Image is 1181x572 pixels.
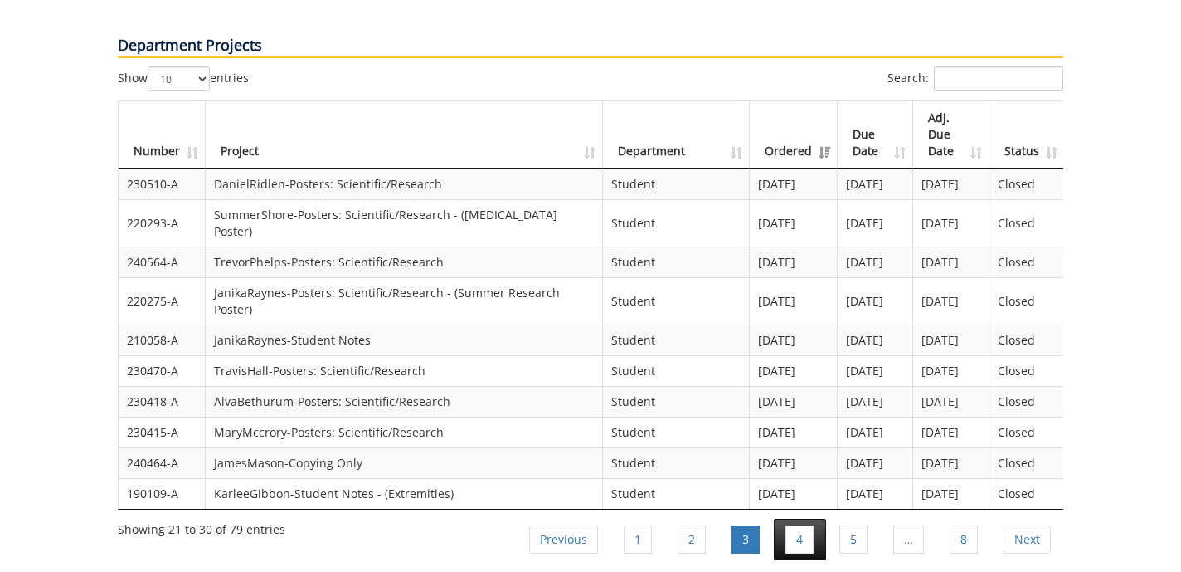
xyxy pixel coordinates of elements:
[603,386,750,417] td: Student
[148,66,210,91] select: Showentries
[750,199,838,247] td: [DATE]
[989,169,1064,199] td: Closed
[989,101,1064,169] th: Status: activate to sort column ascending
[913,417,989,447] td: [DATE]
[913,478,989,509] td: [DATE]
[838,386,914,417] td: [DATE]
[838,101,914,169] th: Due Date: activate to sort column ascending
[206,325,603,355] td: JanikaRaynes-Student Notes
[206,247,603,277] td: TrevorPhelps-Posters: Scientific/Research
[119,199,206,247] td: 220293-A
[603,355,750,386] td: Student
[750,247,838,277] td: [DATE]
[839,526,868,554] a: 5
[603,169,750,199] td: Student
[603,199,750,247] td: Student
[603,325,750,355] td: Student
[603,447,750,478] td: Student
[119,478,206,509] td: 190109-A
[913,169,989,199] td: [DATE]
[913,101,989,169] th: Adj. Due Date: activate to sort column ascending
[206,478,603,509] td: KarleeGibbon-Student Notes - (Extremities)
[913,277,989,325] td: [DATE]
[989,277,1064,325] td: Closed
[989,355,1064,386] td: Closed
[887,66,1063,91] label: Search:
[206,447,603,478] td: JamesMason-Copying Only
[119,169,206,199] td: 230510-A
[206,355,603,386] td: TravisHall-Posters: Scientific/Research
[750,101,838,169] th: Ordered: activate to sort column ascending
[989,247,1064,277] td: Closed
[750,386,838,417] td: [DATE]
[529,526,598,554] a: Previous
[989,417,1064,447] td: Closed
[934,66,1063,91] input: Search:
[750,417,838,447] td: [DATE]
[838,325,914,355] td: [DATE]
[989,478,1064,509] td: Closed
[913,325,989,355] td: [DATE]
[206,169,603,199] td: DanielRidlen-Posters: Scientific/Research
[989,386,1064,417] td: Closed
[838,169,914,199] td: [DATE]
[206,199,603,247] td: SummerShore-Posters: Scientific/Research - ([MEDICAL_DATA] Poster)
[206,417,603,447] td: MaryMccrory-Posters: Scientific/Research
[893,526,924,554] a: …
[989,325,1064,355] td: Closed
[785,526,814,554] a: 4
[838,277,914,325] td: [DATE]
[603,247,750,277] td: Student
[119,277,206,325] td: 220275-A
[989,447,1064,478] td: Closed
[750,169,838,199] td: [DATE]
[119,101,206,169] th: Number: activate to sort column ascending
[913,199,989,247] td: [DATE]
[206,277,603,325] td: JanikaRaynes-Posters: Scientific/Research - (Summer Research Poster)
[838,417,914,447] td: [DATE]
[603,478,750,509] td: Student
[206,386,603,417] td: AlvaBethurum-Posters: Scientific/Research
[731,526,760,554] a: 3
[750,325,838,355] td: [DATE]
[206,101,603,169] th: Project: activate to sort column ascending
[119,447,206,478] td: 240464-A
[750,478,838,509] td: [DATE]
[750,355,838,386] td: [DATE]
[838,447,914,478] td: [DATE]
[118,515,285,538] div: Showing 21 to 30 of 79 entries
[750,277,838,325] td: [DATE]
[913,247,989,277] td: [DATE]
[838,478,914,509] td: [DATE]
[119,355,206,386] td: 230470-A
[913,447,989,478] td: [DATE]
[119,247,206,277] td: 240564-A
[950,526,978,554] a: 8
[603,417,750,447] td: Student
[119,386,206,417] td: 230418-A
[603,101,750,169] th: Department: activate to sort column ascending
[119,417,206,447] td: 230415-A
[750,447,838,478] td: [DATE]
[118,35,1063,58] p: Department Projects
[603,277,750,325] td: Student
[913,355,989,386] td: [DATE]
[838,247,914,277] td: [DATE]
[838,199,914,247] td: [DATE]
[624,526,652,554] a: 1
[1004,526,1051,554] a: Next
[913,386,989,417] td: [DATE]
[118,66,249,91] label: Show entries
[678,526,706,554] a: 2
[838,355,914,386] td: [DATE]
[119,325,206,355] td: 210058-A
[989,199,1064,247] td: Closed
